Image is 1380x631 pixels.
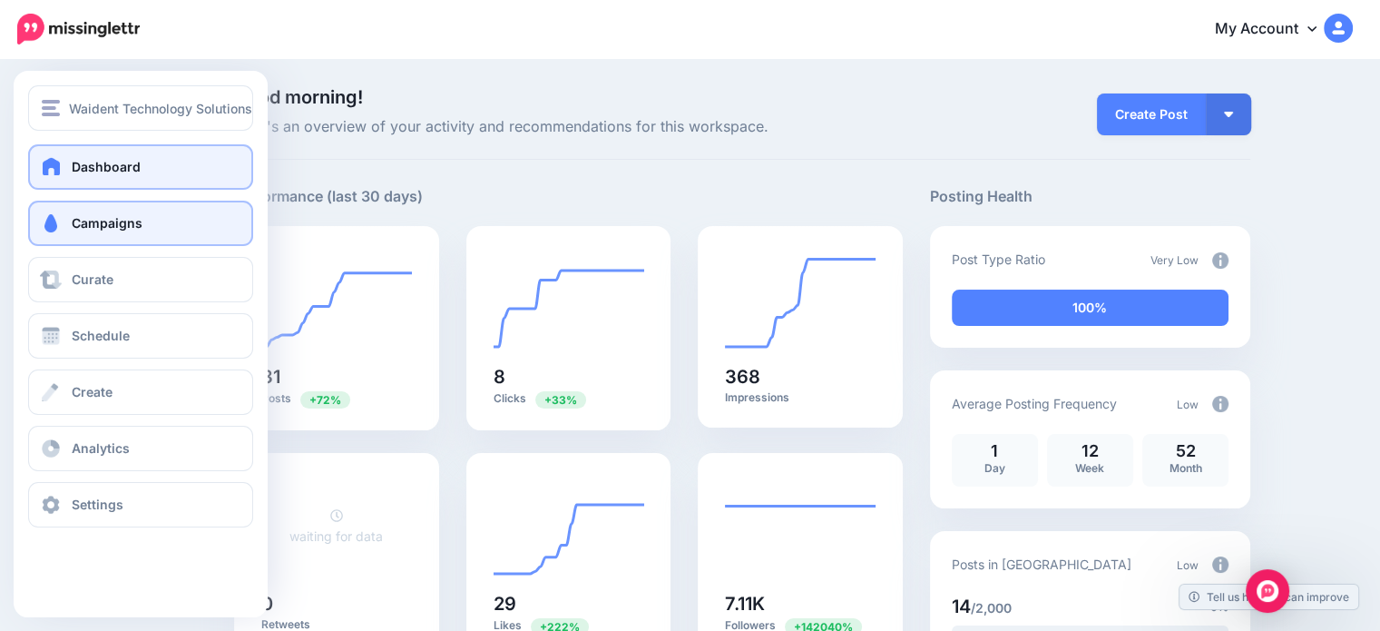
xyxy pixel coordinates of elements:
span: /2,000 [971,600,1012,616]
span: Day [984,461,1005,475]
a: waiting for data [289,508,383,544]
span: Previous period: 18 [300,391,350,409]
a: Create [28,370,253,415]
div: 100% of your posts in the last 30 days have been from Drip Campaigns [952,290,1228,326]
h5: 7.11K [725,595,876,613]
span: Campaigns [72,215,142,231]
button: Waident Technology Solutions [28,85,253,131]
img: arrow-down-white.png [1224,112,1233,117]
p: Clicks [494,390,644,408]
p: 52 [1151,443,1219,459]
a: Settings [28,482,253,527]
span: Curate [72,271,113,287]
img: info-circle-grey.png [1212,396,1228,412]
span: 14 [952,596,971,617]
a: Tell us how we can improve [1179,585,1358,609]
span: Create [72,384,113,399]
p: Average Posting Frequency [952,393,1117,414]
p: 1 [961,443,1029,459]
h5: 0 [261,595,412,613]
span: Here's an overview of your activity and recommendations for this workspace. [234,115,903,139]
span: Schedule [72,328,130,343]
h5: Posting Health [930,185,1250,208]
span: Dashboard [72,159,141,174]
a: Dashboard [28,144,253,190]
a: Curate [28,257,253,302]
span: Month [1169,461,1201,475]
span: Very Low [1150,253,1199,267]
h5: 29 [494,595,644,613]
span: Low [1177,558,1199,572]
img: menu.png [42,100,60,116]
div: Open Intercom Messenger [1246,569,1289,613]
span: Waident Technology Solutions [69,98,252,119]
span: Week [1075,461,1104,475]
h5: Performance (last 30 days) [234,185,423,208]
span: Analytics [72,440,130,456]
a: My Account [1197,7,1353,52]
a: Schedule [28,313,253,359]
span: Low [1177,398,1199,411]
img: Missinglettr [17,14,140,44]
img: info-circle-grey.png [1212,557,1228,573]
p: Posts in [GEOGRAPHIC_DATA] [952,554,1131,575]
span: Settings [72,497,123,512]
span: Good morning! [234,86,363,108]
p: 12 [1056,443,1124,459]
a: Create Post [1097,94,1206,135]
h5: 31 [261,368,412,386]
a: Campaigns [28,201,253,246]
p: Posts [261,390,412,408]
h5: 368 [725,368,876,386]
a: Analytics [28,426,253,471]
h5: 8 [494,368,644,386]
img: info-circle-grey.png [1212,252,1228,269]
p: Post Type Ratio [952,249,1045,270]
span: Previous period: 6 [535,391,586,409]
p: Impressions [725,390,876,405]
